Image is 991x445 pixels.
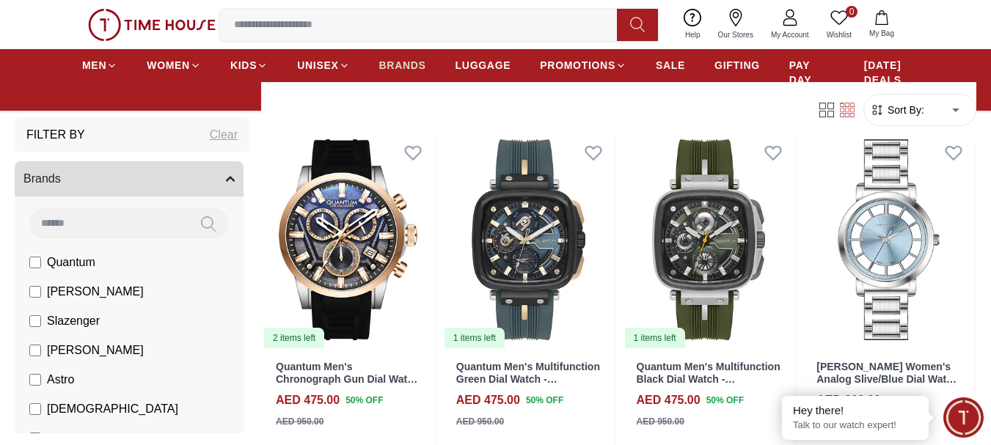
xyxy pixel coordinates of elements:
[676,6,709,43] a: Help
[802,130,976,349] img: Lee Cooper Women's Analog Slive/Blue Dial Watch - LC08037.300
[230,58,257,73] span: KIDS
[789,52,835,108] a: PAY DAY SALE
[816,361,958,397] a: [PERSON_NAME] Women's Analog Slive/Blue Dial Watch - LC08037.300
[793,403,918,418] div: Hey there!
[943,397,984,438] div: Chat Widget
[29,403,41,415] input: [DEMOGRAPHIC_DATA]
[442,130,615,349] a: Quantum Men's Multifunction Green Dial Watch - PWG1014.6991 items left
[29,315,41,327] input: Slazenger
[82,52,117,78] a: MEN
[793,419,918,432] p: Talk to our watch expert!
[765,29,815,40] span: My Account
[526,394,563,407] span: 50 % OFF
[637,361,780,397] a: Quantum Men's Multifunction Black Dial Watch - PWG1014.375
[379,58,426,73] span: BRANDS
[863,28,900,39] span: My Bag
[864,52,909,93] a: [DATE] DEALS
[456,52,511,78] a: LUGGAGE
[47,400,178,418] span: [DEMOGRAPHIC_DATA]
[860,7,903,42] button: My Bag
[622,130,796,349] a: Quantum Men's Multifunction Black Dial Watch - PWG1014.3751 items left
[886,394,924,407] span: 20 % OFF
[147,58,190,73] span: WOMEN
[23,170,61,188] span: Brands
[264,328,324,348] div: 2 items left
[712,29,759,40] span: Our Stores
[29,257,41,268] input: Quantum
[625,328,685,348] div: 1 items left
[714,58,760,73] span: GIFTING
[261,130,435,349] a: Quantum Men's Chronograph Gun Dial Watch - PWG1126.5612 items left
[82,58,106,73] span: MEN
[818,6,860,43] a: 0Wishlist
[456,58,511,73] span: LUGGAGE
[345,394,383,407] span: 50 % OFF
[47,371,74,389] span: Astro
[864,58,909,87] span: [DATE] DEALS
[637,391,701,409] h4: AED 475.00
[29,433,41,444] input: Tornado
[210,126,238,144] div: Clear
[47,283,144,301] span: [PERSON_NAME]
[297,52,349,78] a: UNISEX
[297,58,338,73] span: UNISEX
[445,328,505,348] div: 1 items left
[47,312,100,330] span: Slazenger
[846,6,857,18] span: 0
[656,52,685,78] a: SALE
[870,103,924,117] button: Sort By:
[29,374,41,386] input: Astro
[15,161,244,196] button: Brands
[261,130,435,349] img: Quantum Men's Chronograph Gun Dial Watch - PWG1126.561
[679,29,706,40] span: Help
[540,58,615,73] span: PROMOTIONS
[276,415,323,428] div: AED 950.00
[47,254,95,271] span: Quantum
[622,130,796,349] img: Quantum Men's Multifunction Black Dial Watch - PWG1014.375
[456,391,520,409] h4: AED 475.00
[789,58,835,102] span: PAY DAY SALE
[456,361,600,397] a: Quantum Men's Multifunction Green Dial Watch - PWG1014.699
[230,52,268,78] a: KIDS
[379,52,426,78] a: BRANDS
[656,58,685,73] span: SALE
[88,9,216,41] img: ...
[885,103,924,117] span: Sort By:
[29,345,41,356] input: [PERSON_NAME]
[637,415,684,428] div: AED 950.00
[276,361,419,397] a: Quantum Men's Chronograph Gun Dial Watch - PWG1126.561
[706,394,744,407] span: 50 % OFF
[442,130,615,349] img: Quantum Men's Multifunction Green Dial Watch - PWG1014.699
[821,29,857,40] span: Wishlist
[26,126,85,144] h3: Filter By
[47,342,144,359] span: [PERSON_NAME]
[456,415,504,428] div: AED 950.00
[709,6,762,43] a: Our Stores
[714,52,760,78] a: GIFTING
[147,52,201,78] a: WOMEN
[540,52,626,78] a: PROMOTIONS
[276,391,340,409] h4: AED 475.00
[29,286,41,298] input: [PERSON_NAME]
[816,391,880,409] h4: AED 200.00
